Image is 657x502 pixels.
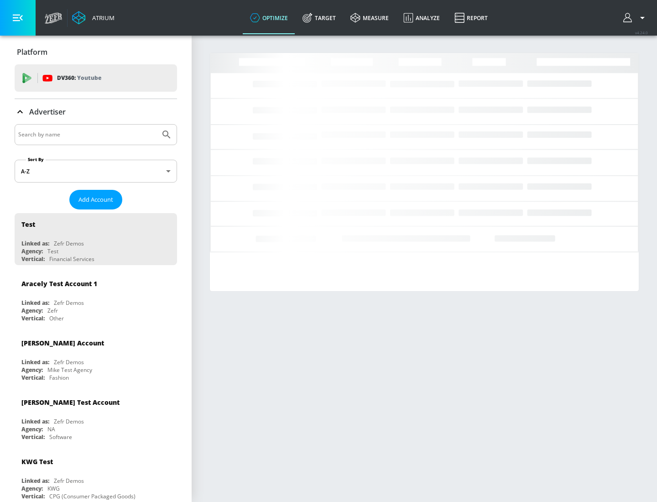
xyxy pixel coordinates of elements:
div: [PERSON_NAME] Account [21,339,104,347]
a: Target [295,1,343,34]
p: DV360: [57,73,101,83]
div: Linked as: [21,477,49,485]
a: Analyze [396,1,447,34]
div: TestLinked as:Zefr DemosAgency:TestVertical:Financial Services [15,213,177,265]
div: Fashion [49,374,69,382]
div: [PERSON_NAME] AccountLinked as:Zefr DemosAgency:Mike Test AgencyVertical:Fashion [15,332,177,384]
a: optimize [243,1,295,34]
span: v 4.24.0 [635,30,648,35]
div: Agency: [21,247,43,255]
div: Zefr Demos [54,358,84,366]
div: Zefr Demos [54,418,84,425]
span: Add Account [78,194,113,205]
div: Linked as: [21,240,49,247]
div: Atrium [89,14,115,22]
div: DV360: Youtube [15,64,177,92]
div: Aracely Test Account 1Linked as:Zefr DemosAgency:ZefrVertical:Other [15,272,177,324]
div: Vertical: [21,492,45,500]
a: Atrium [72,11,115,25]
div: [PERSON_NAME] Test AccountLinked as:Zefr DemosAgency:NAVertical:Software [15,391,177,443]
div: Agency: [21,425,43,433]
label: Sort By [26,157,46,162]
div: Aracely Test Account 1 [21,279,97,288]
div: CPG (Consumer Packaged Goods) [49,492,136,500]
div: Test [21,220,35,229]
div: Zefr Demos [54,477,84,485]
div: Zefr Demos [54,299,84,307]
div: Linked as: [21,418,49,425]
div: Platform [15,39,177,65]
div: Financial Services [49,255,94,263]
input: Search by name [18,129,156,141]
div: Software [49,433,72,441]
div: Vertical: [21,314,45,322]
div: Zefr [47,307,58,314]
div: Vertical: [21,255,45,263]
div: Vertical: [21,374,45,382]
div: Vertical: [21,433,45,441]
p: Youtube [77,73,101,83]
div: [PERSON_NAME] Test Account [21,398,120,407]
button: Add Account [69,190,122,209]
div: Other [49,314,64,322]
div: Agency: [21,485,43,492]
div: KWG [47,485,60,492]
a: measure [343,1,396,34]
p: Platform [17,47,47,57]
div: NA [47,425,55,433]
div: Zefr Demos [54,240,84,247]
p: Advertiser [29,107,66,117]
div: Mike Test Agency [47,366,92,374]
div: Linked as: [21,358,49,366]
div: A-Z [15,160,177,183]
a: Report [447,1,495,34]
div: Test [47,247,58,255]
div: Advertiser [15,99,177,125]
div: Linked as: [21,299,49,307]
div: Agency: [21,307,43,314]
div: Agency: [21,366,43,374]
div: KWG Test [21,457,53,466]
